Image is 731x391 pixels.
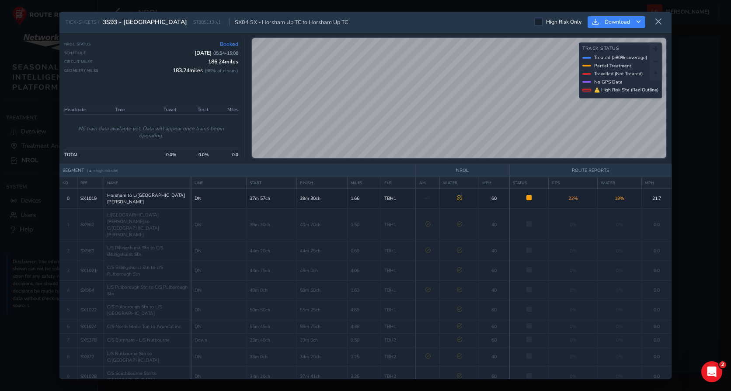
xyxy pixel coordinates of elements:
td: 44m 75ch [246,261,297,280]
td: 0.0 [211,149,238,159]
td: 0.0 [642,241,672,261]
td: DN [191,320,246,333]
td: 0.0 [642,300,672,320]
span: 0% [570,307,577,313]
td: 44m 75ch [297,241,348,261]
td: 0.0 [642,320,672,333]
span: No GPS Data [594,79,623,85]
td: TBH1 [381,280,416,300]
span: 0% [570,287,577,293]
td: 0.0 % [179,149,211,159]
span: 0% [616,353,623,360]
td: 21.7 [642,189,672,208]
span: Horsham to L/[GEOGRAPHIC_DATA][PERSON_NAME] [107,192,188,205]
td: DN [191,300,246,320]
td: 0.0 [642,333,672,347]
td: 39m 30ch [246,208,297,241]
td: TBH1 [381,320,416,333]
th: GPS [549,177,598,189]
th: Treat [179,105,211,115]
td: 0.0 % [143,149,179,159]
span: — [425,267,430,274]
td: 60 [479,189,509,208]
td: 0.0 [642,347,672,367]
td: 37m 57ch [246,189,297,208]
span: L/S Nutbourne Stn to C/[GEOGRAPHIC_DATA] [107,350,188,363]
span: ⚠ High Risk Site (Red Outline) [594,87,658,93]
span: C/S Billingshurst Stn to L/S Pulborough Stn [107,264,188,277]
span: — [425,195,430,202]
span: Travelled (Not Treated) [594,70,643,77]
span: C/S Barnham - L/S Nutbourne [107,337,170,343]
span: 0% [616,287,623,293]
span: 0% [616,307,623,313]
th: SEGMENT [59,164,416,177]
span: 186.24 miles [208,58,238,65]
span: 0% [570,221,577,228]
span: — [425,337,430,343]
td: TBH1 [381,300,416,320]
span: (▲ = high risk site) [87,168,118,173]
span: 0% [616,337,623,343]
td: 1.25 [348,347,381,367]
th: Time [112,105,143,115]
span: C/S Pulborough Stn to L/S [GEOGRAPHIC_DATA] [107,304,188,317]
td: DN [191,208,246,241]
td: 0.0 [642,280,672,300]
td: 40m 70ch [297,208,348,241]
td: Down [191,333,246,347]
td: 1.66 [348,189,381,208]
td: 49m 0ch [297,261,348,280]
td: 39m 30ch [297,189,348,208]
td: DN [191,347,246,367]
th: Travel [143,105,179,115]
span: 2 [719,361,726,368]
th: MPH [642,177,672,189]
td: 50m 50ch [297,280,348,300]
td: 4.69 [348,300,381,320]
span: 0% [570,267,577,274]
td: 60 [479,300,509,320]
th: WATER [440,177,479,189]
td: 40 [479,241,509,261]
th: NAME [104,177,191,189]
td: DN [191,261,246,280]
th: MILES [348,177,381,189]
td: 40 [479,208,509,241]
span: L/S Pulborough Stn to C/S Pulborough Stn [107,284,188,297]
th: WATER [598,177,642,189]
td: 1.50 [348,208,381,241]
td: 9.50 [348,333,381,347]
th: AM [416,177,440,189]
td: 59m 75ch [297,320,348,333]
td: 44m 20ch [246,241,297,261]
td: TBH2 [381,347,416,367]
td: 4.38 [348,320,381,333]
td: 60 [479,261,509,280]
span: 0% [616,323,623,330]
span: 0% [570,337,577,343]
span: 0% [616,221,623,228]
td: 60 [479,320,509,333]
th: MPH [479,177,509,189]
th: START [246,177,297,189]
span: 19 % [615,195,624,202]
th: ROUTE REPORTS [509,164,672,177]
td: 34m 20ch [297,347,348,367]
h4: Track Status [582,46,658,52]
td: 55m 25ch [297,300,348,320]
span: 0% [570,323,577,330]
td: 0.0 [642,208,672,241]
td: 40 [479,280,509,300]
th: ELR [381,177,416,189]
td: 60 [479,333,509,347]
td: 33m 0ch [297,333,348,347]
td: TBH1 [381,208,416,241]
td: TBH2 [381,333,416,347]
td: 0.69 [348,241,381,261]
th: LINE [191,177,246,189]
span: L/S Billingshurst Stn to C/S Billingshurst Stn [107,244,188,258]
span: Treated (≥80% coverage) [594,54,647,61]
td: TBH1 [381,261,416,280]
span: Partial Treatment [594,63,631,69]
